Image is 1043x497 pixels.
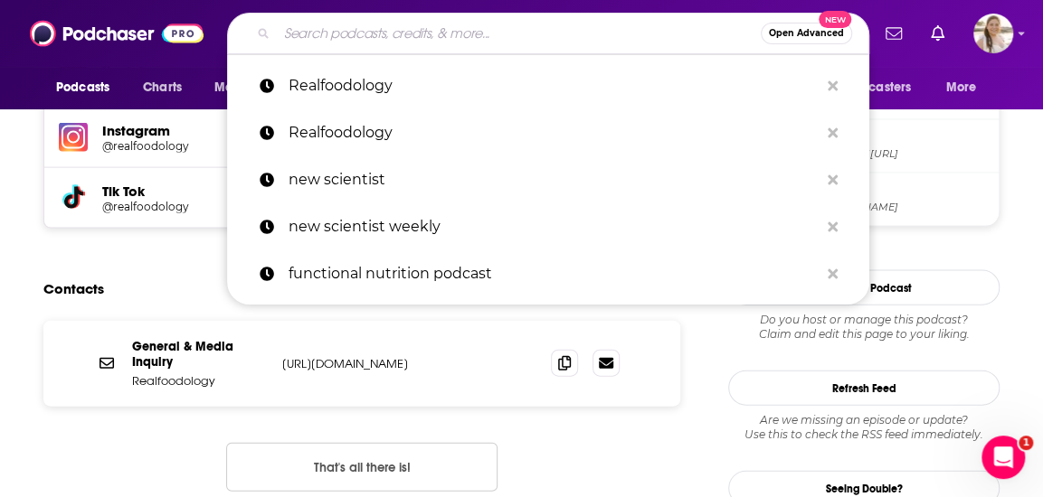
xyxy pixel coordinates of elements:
p: Realfoodology [289,109,819,156]
span: YouTube [782,183,991,200]
p: Realfoodology [132,373,268,389]
span: Open Advanced [769,29,844,38]
a: Realfoodology [227,109,869,156]
input: Search podcasts, credits, & more... [277,19,761,48]
p: new scientist weekly [289,203,819,250]
button: Refresh Feed [728,370,1000,406]
img: User Profile [973,14,1013,53]
iframe: Intercom live chat [981,436,1025,479]
h5: Tik Tok [102,183,261,200]
span: More [946,75,977,100]
a: Charts [131,70,193,105]
span: Monitoring [214,75,279,100]
p: new scientist [289,156,819,203]
button: open menu [43,70,133,105]
p: General & Media Inquiry [132,339,268,370]
span: 1 [1019,436,1033,450]
a: Show notifications dropdown [878,18,909,49]
div: Are we missing an episode or update? Use this to check the RSS feed immediately. [728,413,1000,442]
button: Show profile menu [973,14,1013,53]
span: Podcasts [56,75,109,100]
a: new scientist weekly [227,203,869,250]
a: @realfoodology [102,200,261,213]
span: Do you host or manage this podcast? [728,313,1000,327]
div: Claim and edit this page to your liking. [728,313,1000,342]
a: Realfoodology [227,62,869,109]
button: Nothing here. [226,443,498,492]
img: iconImage [59,123,88,152]
a: functional nutrition podcast [227,250,869,297]
a: Show notifications dropdown [924,18,952,49]
a: new scientist [227,156,869,203]
p: [URL][DOMAIN_NAME] [282,356,522,371]
span: instagram.com/realfoodology [782,147,991,161]
h2: Contacts [43,272,104,306]
p: functional nutrition podcast [289,250,819,297]
span: Logged in as acquavie [973,14,1013,53]
button: open menu [812,70,937,105]
h5: Instagram [102,122,261,139]
a: @realfoodology [102,139,261,153]
span: Instagram [782,130,991,146]
button: open menu [934,70,1000,105]
img: Podchaser - Follow, Share and Rate Podcasts [30,16,204,51]
span: New [819,11,851,28]
p: Realfoodology [289,62,819,109]
div: Search podcasts, credits, & more... [227,13,869,54]
span: https://www.youtube.com/@Realfoodology [782,201,991,214]
button: open menu [202,70,302,105]
button: Open AdvancedNew [761,23,852,44]
span: Charts [143,75,182,100]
